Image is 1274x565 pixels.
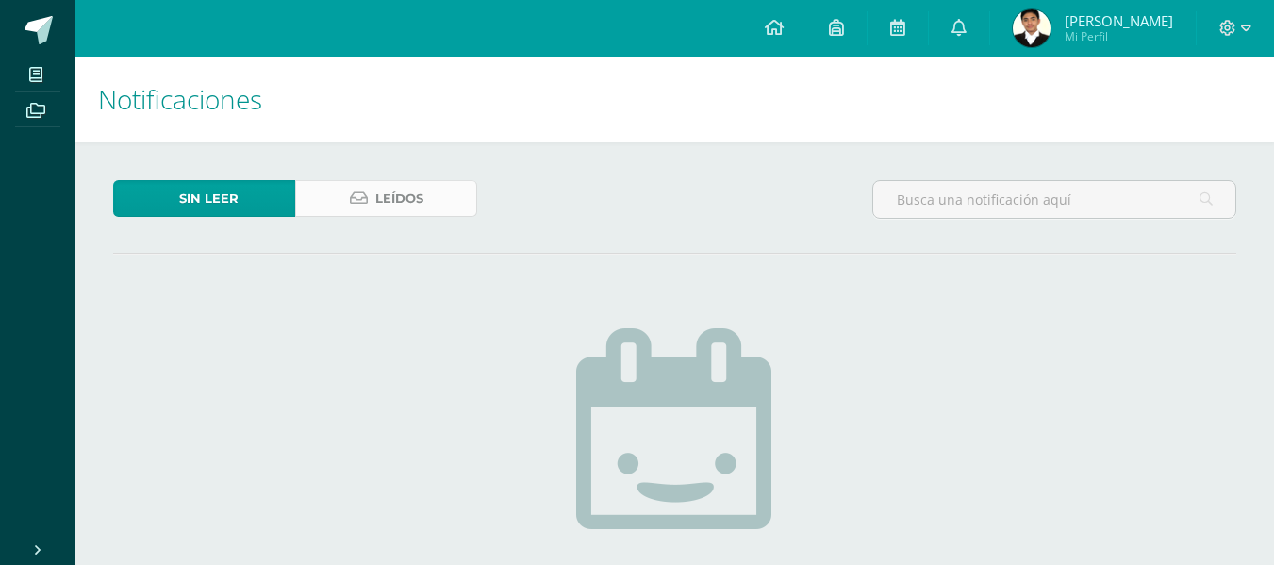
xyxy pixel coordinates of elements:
[179,181,239,216] span: Sin leer
[375,181,423,216] span: Leídos
[1065,28,1173,44] span: Mi Perfil
[1065,11,1173,30] span: [PERSON_NAME]
[113,180,295,217] a: Sin leer
[873,181,1235,218] input: Busca una notificación aquí
[98,81,262,117] span: Notificaciones
[295,180,477,217] a: Leídos
[1013,9,1051,47] img: e90c2cd1af546e64ff64d7bafb71748d.png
